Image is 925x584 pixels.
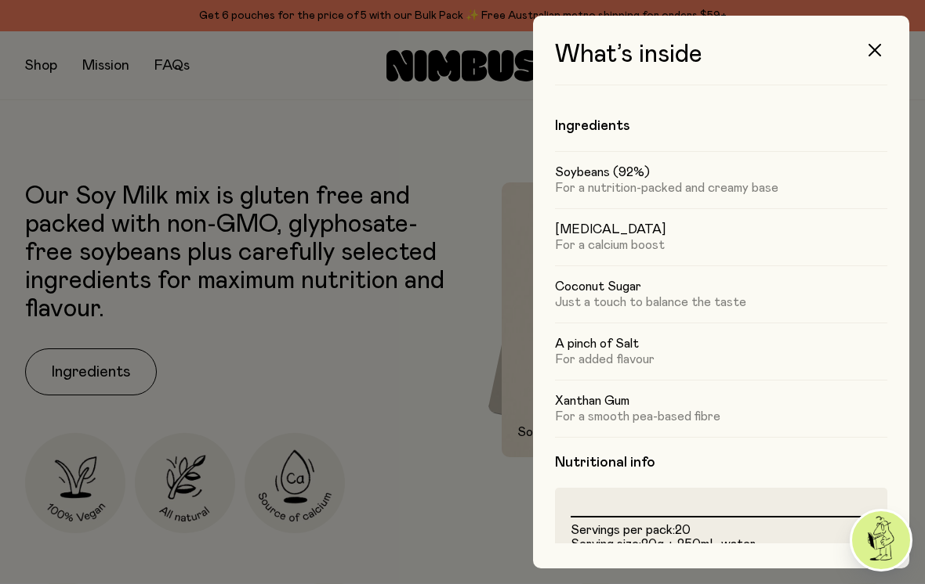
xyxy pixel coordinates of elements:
[571,538,872,565] li: Serving size:
[555,393,887,409] h5: Xanthan Gum
[675,524,691,536] span: 20
[555,117,887,135] h4: Ingredients
[555,41,887,85] h3: What’s inside
[852,511,910,569] img: agent
[555,336,887,351] h5: A pinch of Salt
[571,524,872,538] li: Servings per pack:
[555,453,887,472] h4: Nutritional info
[555,180,887,196] p: For a nutrition-packed and creamy base
[555,164,887,180] h5: Soybeans (92%)
[555,351,887,367] p: For added flavour
[555,237,887,253] p: For a calcium boost
[555,294,887,310] p: Just a touch to balance the taste
[571,538,756,564] span: 20g + 250mL water (250mL prepared milk)
[555,222,887,237] h5: [MEDICAL_DATA]
[555,409,887,424] p: For a smooth pea-based fibre
[555,279,887,294] h5: Coconut Sugar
